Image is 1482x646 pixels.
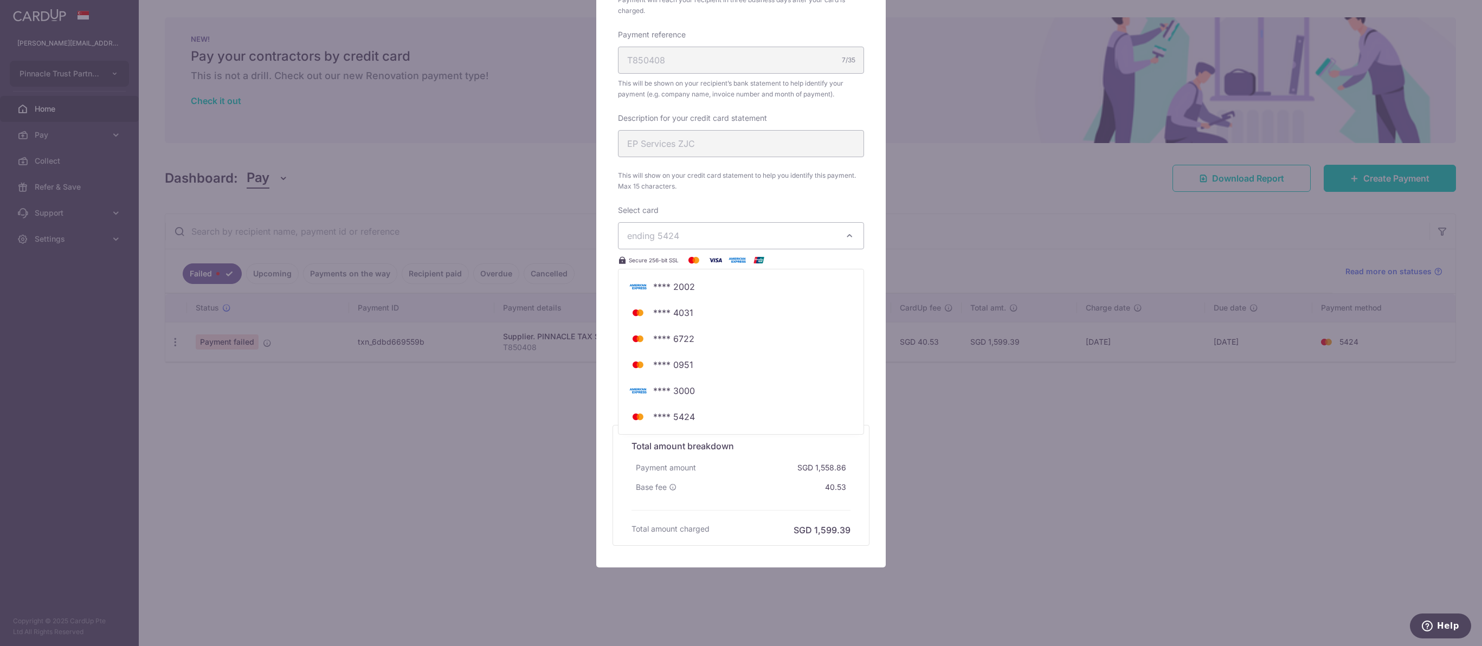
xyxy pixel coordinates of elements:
[821,477,850,497] div: 40.53
[1398,613,1471,641] iframe: Opens a widget where you can find more information
[636,482,667,493] span: Base fee
[627,306,649,319] img: Bank Card
[627,358,649,371] img: Bank Card
[794,524,850,537] h6: SGD 1,599.39
[627,384,649,397] img: Bank Card
[627,332,649,345] img: Bank Card
[627,280,649,293] img: Bank Card
[683,254,705,267] img: Mastercard
[618,170,864,192] span: This will show on your credit card statement to help you identify this payment. Max 15 characters.
[726,254,748,267] img: American Express
[632,440,850,453] h5: Total amount breakdown
[632,524,710,534] h6: Total amount charged
[748,254,770,267] img: UnionPay
[618,222,864,249] button: ending 5424
[618,205,659,216] label: Select card
[793,458,850,477] div: SGD 1,558.86
[627,230,679,241] span: ending 5424
[618,113,767,124] label: Description for your credit card statement
[629,256,679,264] span: Secure 256-bit SSL
[842,55,855,66] div: 7/35
[705,254,726,267] img: Visa
[618,29,686,40] label: Payment reference
[632,458,700,477] div: Payment amount
[627,410,649,423] img: Bank Card
[618,78,864,100] span: This will be shown on your recipient’s bank statement to help identify your payment (e.g. company...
